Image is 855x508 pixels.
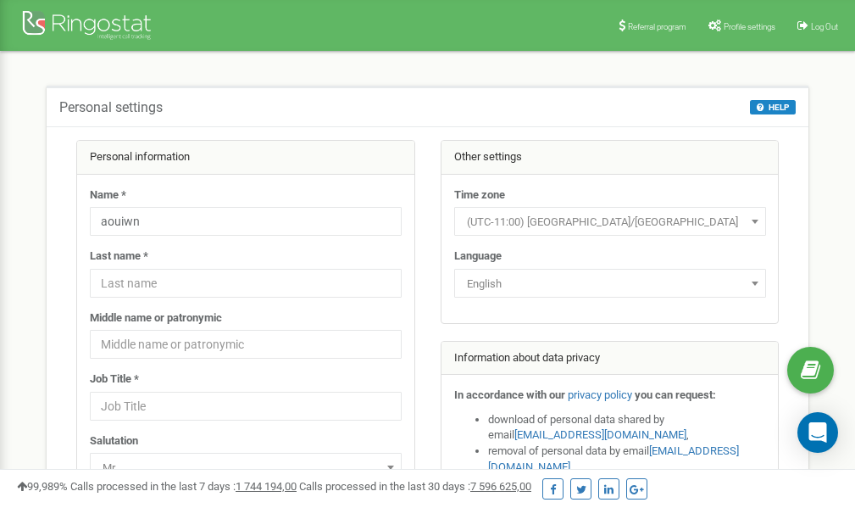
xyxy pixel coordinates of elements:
span: Log Out [811,22,838,31]
button: HELP [750,100,796,114]
input: Last name [90,269,402,298]
strong: you can request: [635,388,716,401]
input: Middle name or patronymic [90,330,402,359]
u: 7 596 625,00 [470,480,531,493]
li: download of personal data shared by email , [488,412,766,444]
span: Profile settings [724,22,775,31]
span: 99,989% [17,480,68,493]
span: English [460,272,760,296]
h5: Personal settings [59,100,163,115]
input: Job Title [90,392,402,421]
label: Job Title * [90,371,139,388]
div: Open Intercom Messenger [797,412,838,453]
label: Middle name or patronymic [90,310,222,327]
span: Mr. [96,456,396,480]
label: Name * [90,187,126,204]
label: Last name * [90,248,148,265]
span: Mr. [90,453,402,482]
li: removal of personal data by email , [488,444,766,475]
span: Calls processed in the last 30 days : [299,480,531,493]
u: 1 744 194,00 [236,480,297,493]
input: Name [90,207,402,236]
div: Other settings [441,141,779,175]
div: Personal information [77,141,414,175]
div: Information about data privacy [441,342,779,376]
a: [EMAIL_ADDRESS][DOMAIN_NAME] [514,428,686,441]
a: privacy policy [568,388,632,401]
label: Language [454,248,502,265]
strong: In accordance with our [454,388,565,401]
span: Calls processed in the last 7 days : [70,480,297,493]
span: (UTC-11:00) Pacific/Midway [454,207,766,236]
label: Time zone [454,187,505,204]
span: (UTC-11:00) Pacific/Midway [460,210,760,234]
label: Salutation [90,433,138,449]
span: English [454,269,766,298]
span: Referral program [628,22,686,31]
